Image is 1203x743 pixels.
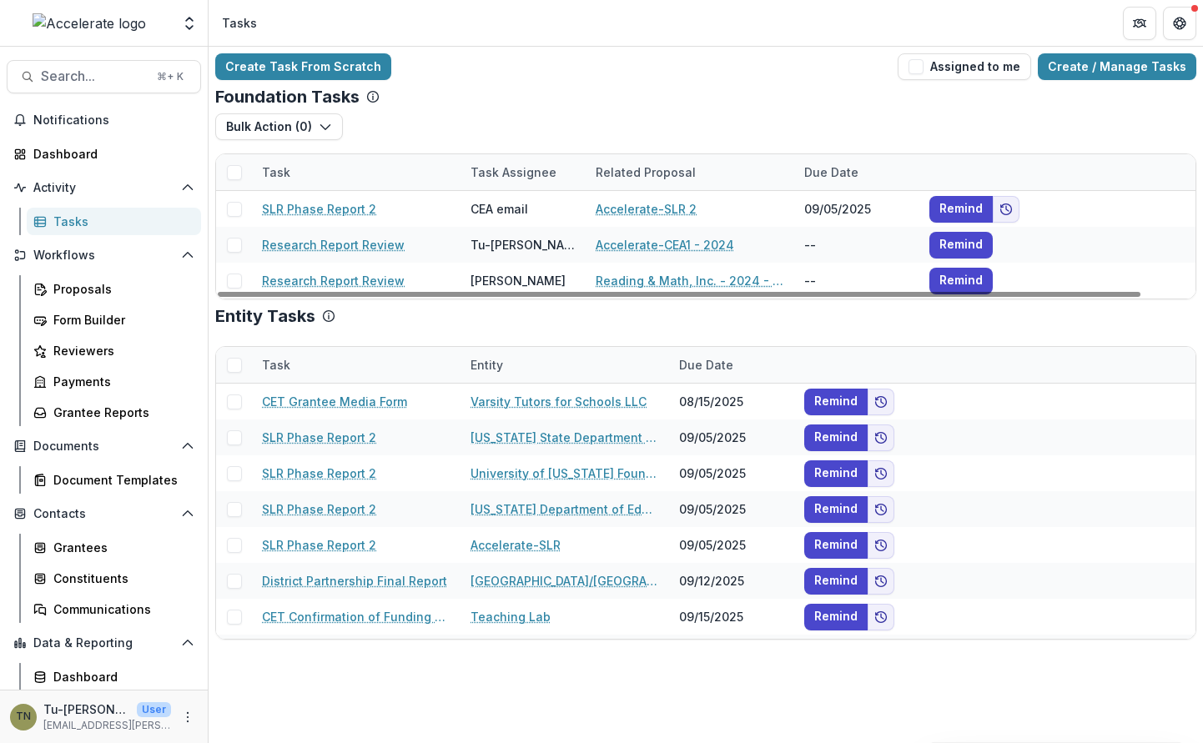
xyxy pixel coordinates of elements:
[669,599,794,635] div: 09/15/2025
[868,604,894,630] button: Add to friends
[53,570,188,587] div: Constituents
[33,249,174,263] span: Workflows
[43,718,171,733] p: [EMAIL_ADDRESS][PERSON_NAME][DOMAIN_NAME]
[262,572,447,590] a: District Partnership Final Report
[7,107,201,133] button: Notifications
[794,227,919,263] div: --
[669,563,794,599] div: 09/12/2025
[262,393,407,410] a: CET Grantee Media Form
[794,154,919,190] div: Due Date
[804,460,868,487] button: Remind
[53,668,188,685] div: Dashboard
[154,68,187,86] div: ⌘ + K
[596,272,784,289] a: Reading & Math, Inc. - 2024 - Call to Effective Action - 1
[27,399,201,426] a: Grantee Reports
[804,604,868,630] button: Remind
[7,242,201,269] button: Open Workflows
[178,7,201,40] button: Open entity switcher
[27,275,201,303] a: Proposals
[33,13,146,33] img: Accelerate logo
[27,306,201,334] a: Form Builder
[471,236,576,254] div: Tu-[PERSON_NAME]
[461,347,669,383] div: Entity
[461,154,586,190] div: Task Assignee
[7,433,201,459] button: Open Documents
[868,568,894,595] button: Add to friends
[43,700,130,718] p: Tu-[PERSON_NAME]
[804,568,868,595] button: Remind
[669,347,794,383] div: Due Date
[1038,53,1196,80] a: Create / Manage Tasks
[1123,7,1156,40] button: Partners
[53,373,188,390] div: Payments
[215,306,315,326] p: Entity Tasks
[794,191,919,227] div: 09/05/2025
[471,608,551,625] a: Teaching Lab
[252,347,461,383] div: Task
[804,424,868,451] button: Remind
[33,113,194,128] span: Notifications
[7,630,201,656] button: Open Data & Reporting
[262,608,450,625] a: CET Confirmation of Funding Level
[586,154,794,190] div: Related Proposal
[252,163,300,181] div: Task
[215,11,264,35] nav: breadcrumb
[929,232,993,259] button: Remind
[53,471,188,489] div: Document Templates
[262,200,376,218] a: SLR Phase Report 2
[27,595,201,623] a: Communications
[27,337,201,364] a: Reviewers
[41,68,147,84] span: Search...
[27,466,201,494] a: Document Templates
[471,500,659,518] a: [US_STATE] Department of Education
[27,534,201,561] a: Grantees
[7,174,201,201] button: Open Activity
[27,368,201,395] a: Payments
[461,356,513,374] div: Entity
[471,536,561,554] a: Accelerate-SLR
[929,196,993,223] button: Remind
[222,14,257,32] div: Tasks
[868,532,894,559] button: Add to friends
[53,280,188,298] div: Proposals
[1163,7,1196,40] button: Get Help
[16,711,31,722] div: Tu-Quyen Nguyen
[262,464,376,482] a: SLR Phase Report 2
[868,424,894,451] button: Add to friends
[804,496,868,523] button: Remind
[53,539,188,556] div: Grantees
[804,532,868,559] button: Remind
[471,464,659,482] a: University of [US_STATE] Foundation, Inc.
[215,113,343,140] button: Bulk Action (0)
[33,145,188,163] div: Dashboard
[53,404,188,421] div: Grantee Reports
[53,213,188,230] div: Tasks
[669,455,794,491] div: 09/05/2025
[471,572,659,590] a: [GEOGRAPHIC_DATA]/[GEOGRAPHIC_DATA]
[586,163,706,181] div: Related Proposal
[669,419,794,455] div: 09/05/2025
[27,208,201,235] a: Tasks
[33,636,174,650] span: Data & Reporting
[53,600,188,618] div: Communications
[471,272,566,289] div: [PERSON_NAME]
[669,635,794,670] div: 09/15/2025
[137,702,171,717] p: User
[252,154,461,190] div: Task
[53,342,188,359] div: Reviewers
[262,236,405,254] a: Research Report Review
[669,356,743,374] div: Due Date
[471,200,528,218] div: CEA email
[215,87,360,107] p: Foundation Tasks
[596,236,734,254] a: Accelerate-CEA1 - 2024
[53,311,188,329] div: Form Builder
[461,163,566,181] div: Task Assignee
[33,439,174,454] span: Documents
[262,272,405,289] a: Research Report Review
[178,707,198,727] button: More
[993,196,1019,223] button: Add to friends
